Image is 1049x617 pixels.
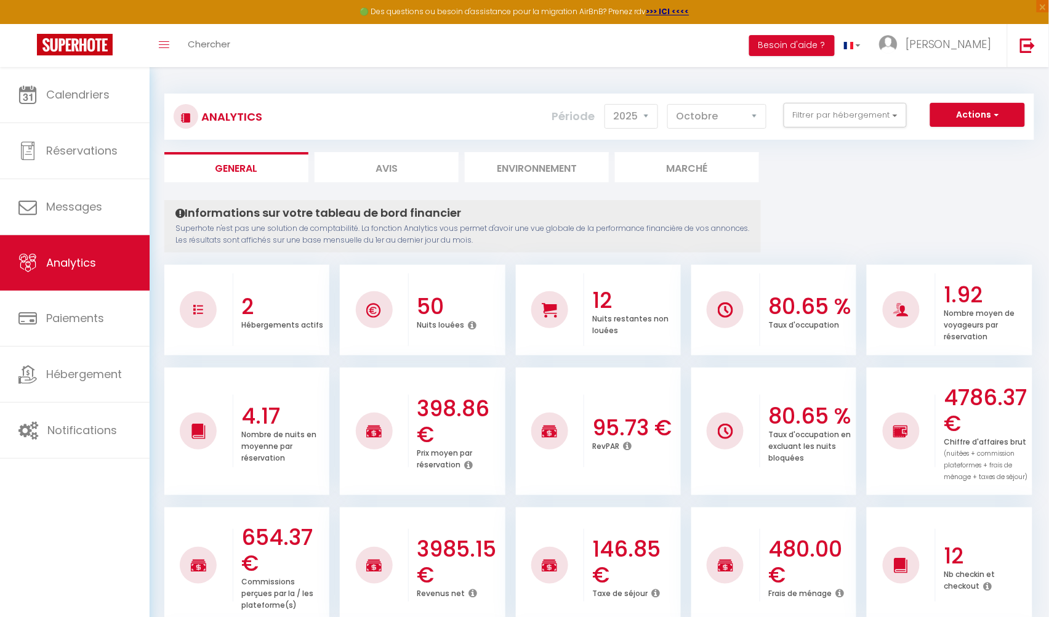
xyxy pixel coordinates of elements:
h3: 1.92 [944,282,1029,308]
h3: 654.37 € [241,525,326,576]
h3: 95.73 € [593,415,678,441]
p: Nb checkin et checkout [944,567,995,591]
img: NO IMAGE [718,424,733,439]
h3: 12 [944,543,1029,569]
h3: 80.65 % [768,294,853,320]
h3: Analytics [198,103,262,131]
span: Hébergement [46,366,122,382]
li: Marché [615,152,759,182]
button: Filtrer par hébergement [784,103,907,127]
span: (nuitées + commission plateformes + frais de ménage + taxes de séjour) [944,449,1027,482]
li: Avis [315,152,459,182]
span: Messages [46,199,102,214]
p: Frais de ménage [768,586,832,599]
a: Chercher [179,24,239,67]
p: Chiffre d'affaires brut [944,434,1027,482]
h3: 12 [593,288,678,313]
a: ... [PERSON_NAME] [870,24,1007,67]
img: logout [1020,38,1035,53]
p: Taux d'occupation en excluant les nuits bloquées [768,427,851,463]
p: RevPAR [593,438,620,451]
p: Hébergements actifs [241,317,323,330]
h3: 398.86 € [417,396,502,448]
h3: 4786.37 € [944,385,1029,437]
p: Superhote n'est pas une solution de comptabilité. La fonction Analytics vous permet d'avoir une v... [175,223,750,246]
span: Chercher [188,38,230,50]
p: Prix moyen par réservation [417,445,473,470]
p: Taux d'occupation [768,317,839,330]
li: General [164,152,308,182]
span: Calendriers [46,87,110,102]
span: Paiements [46,310,104,326]
h3: 2 [241,294,326,320]
img: ... [879,35,898,54]
h3: 50 [417,294,502,320]
h3: 480.00 € [768,536,853,588]
a: >>> ICI <<<< [646,6,689,17]
p: Nombre de nuits en moyenne par réservation [241,427,316,463]
p: Nuits louées [417,317,465,330]
label: Période [552,103,595,130]
p: Revenus net [417,586,465,599]
p: Nuits restantes non louées [593,311,669,336]
p: Taxe de séjour [593,586,648,599]
img: Super Booking [37,34,113,55]
span: Analytics [46,255,96,270]
span: [PERSON_NAME] [906,36,992,52]
button: Besoin d'aide ? [749,35,835,56]
h3: 146.85 € [593,536,678,588]
span: Notifications [47,422,117,438]
img: NO IMAGE [193,305,203,315]
h3: 3985.15 € [417,536,502,588]
p: Nombre moyen de voyageurs par réservation [944,305,1015,342]
h3: 80.65 % [768,403,853,429]
li: Environnement [465,152,609,182]
h4: Informations sur votre tableau de bord financier [175,206,750,220]
button: Actions [930,103,1025,127]
p: Commissions perçues par la / les plateforme(s) [241,574,313,610]
span: Réservations [46,143,118,158]
img: NO IMAGE [893,424,909,438]
h3: 4.17 [241,403,326,429]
